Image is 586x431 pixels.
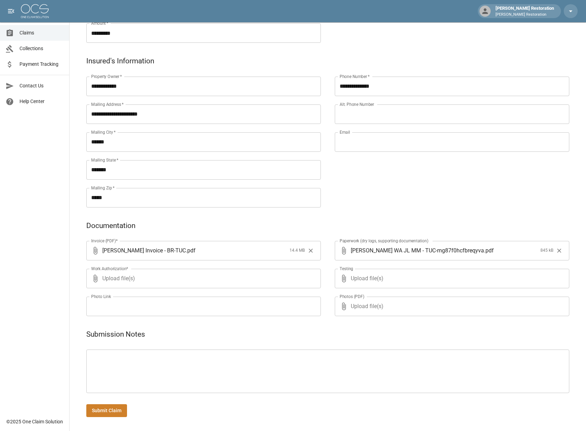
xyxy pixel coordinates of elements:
[340,238,428,244] label: Paperwork (dry logs, supporting documentation)
[91,293,111,299] label: Photo Link
[484,246,494,254] span: . pdf
[496,12,554,18] p: [PERSON_NAME] Restoration
[290,247,305,254] span: 14.4 MB
[493,5,557,17] div: [PERSON_NAME] Restoration
[91,101,124,107] label: Mailing Address
[91,266,128,272] label: Work Authorization*
[91,157,118,163] label: Mailing State
[340,293,364,299] label: Photos (PDF)
[351,297,551,316] span: Upload file(s)
[91,73,122,79] label: Property Owner
[19,82,64,89] span: Contact Us
[21,4,49,18] img: ocs-logo-white-transparent.png
[86,404,127,417] button: Submit Claim
[102,246,186,254] span: [PERSON_NAME] Invoice - BR-TUC
[6,418,63,425] div: © 2025 One Claim Solution
[340,73,370,79] label: Phone Number
[19,98,64,105] span: Help Center
[102,269,302,288] span: Upload file(s)
[91,238,118,244] label: Invoice (PDF)*
[540,247,553,254] span: 845 kB
[340,266,353,272] label: Testing
[351,269,551,288] span: Upload file(s)
[91,129,116,135] label: Mailing City
[554,245,564,256] button: Clear
[19,29,64,37] span: Claims
[340,101,374,107] label: Alt. Phone Number
[4,4,18,18] button: open drawer
[186,246,196,254] span: . pdf
[19,45,64,52] span: Collections
[351,246,484,254] span: [PERSON_NAME] WA JL MM - TUC-mg87f0hcfbreqyva
[91,185,115,191] label: Mailing Zip
[19,61,64,68] span: Payment Tracking
[340,129,350,135] label: Email
[91,20,109,26] label: Amount
[306,245,316,256] button: Clear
